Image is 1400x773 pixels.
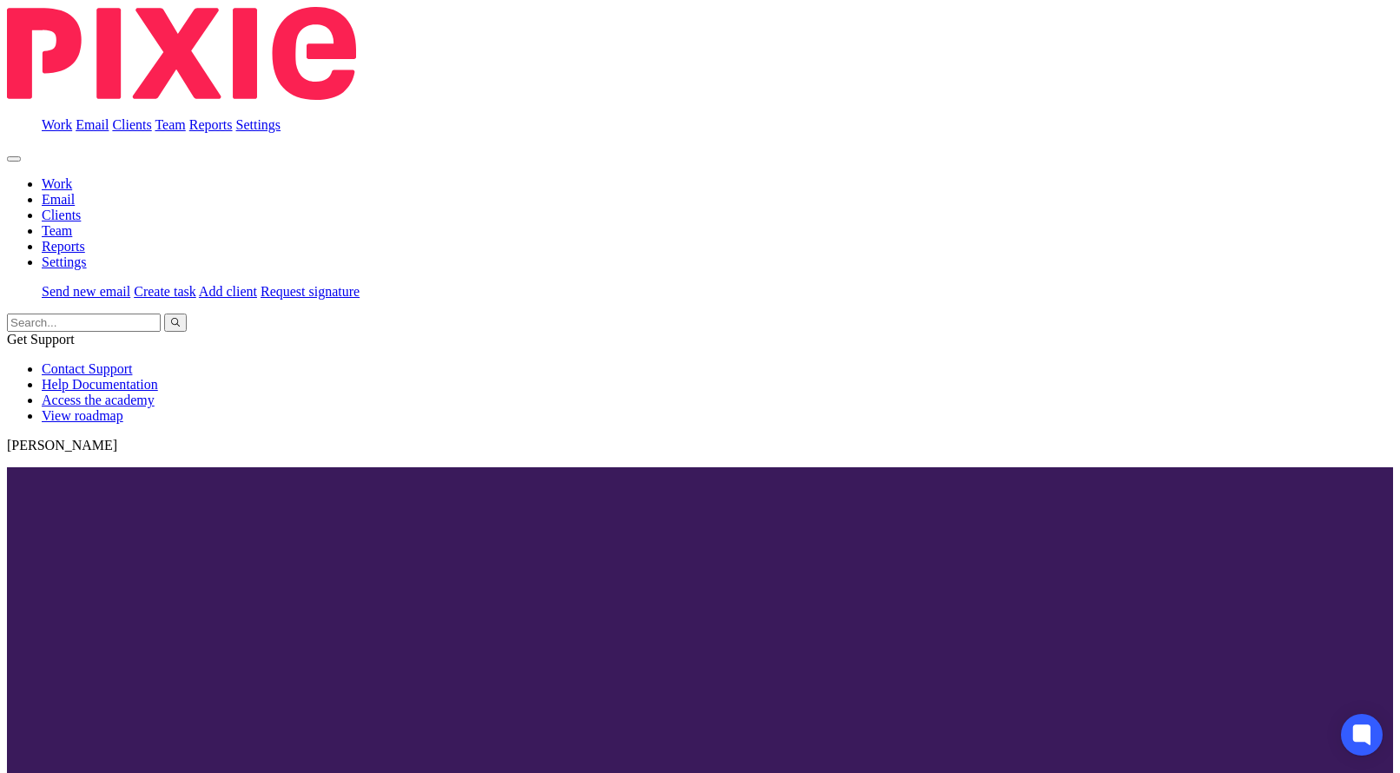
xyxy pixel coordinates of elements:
a: Team [155,117,185,132]
a: Work [42,176,72,191]
a: Send new email [42,284,130,299]
a: Access the academy [42,393,155,407]
a: Reports [42,239,85,254]
a: Work [42,117,72,132]
p: [PERSON_NAME] [7,438,1393,453]
a: Email [76,117,109,132]
a: Clients [42,208,81,222]
a: Settings [42,254,87,269]
span: Get Support [7,332,75,347]
input: Search [7,314,161,332]
a: Email [42,192,75,207]
img: Pixie [7,7,356,100]
button: Search [164,314,187,332]
a: Request signature [261,284,360,299]
a: Add client [199,284,257,299]
a: Reports [189,117,233,132]
a: Settings [236,117,281,132]
a: Team [42,223,72,238]
a: Help Documentation [42,377,158,392]
a: Contact Support [42,361,132,376]
a: Clients [112,117,151,132]
a: Create task [134,284,196,299]
a: View roadmap [42,408,123,423]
